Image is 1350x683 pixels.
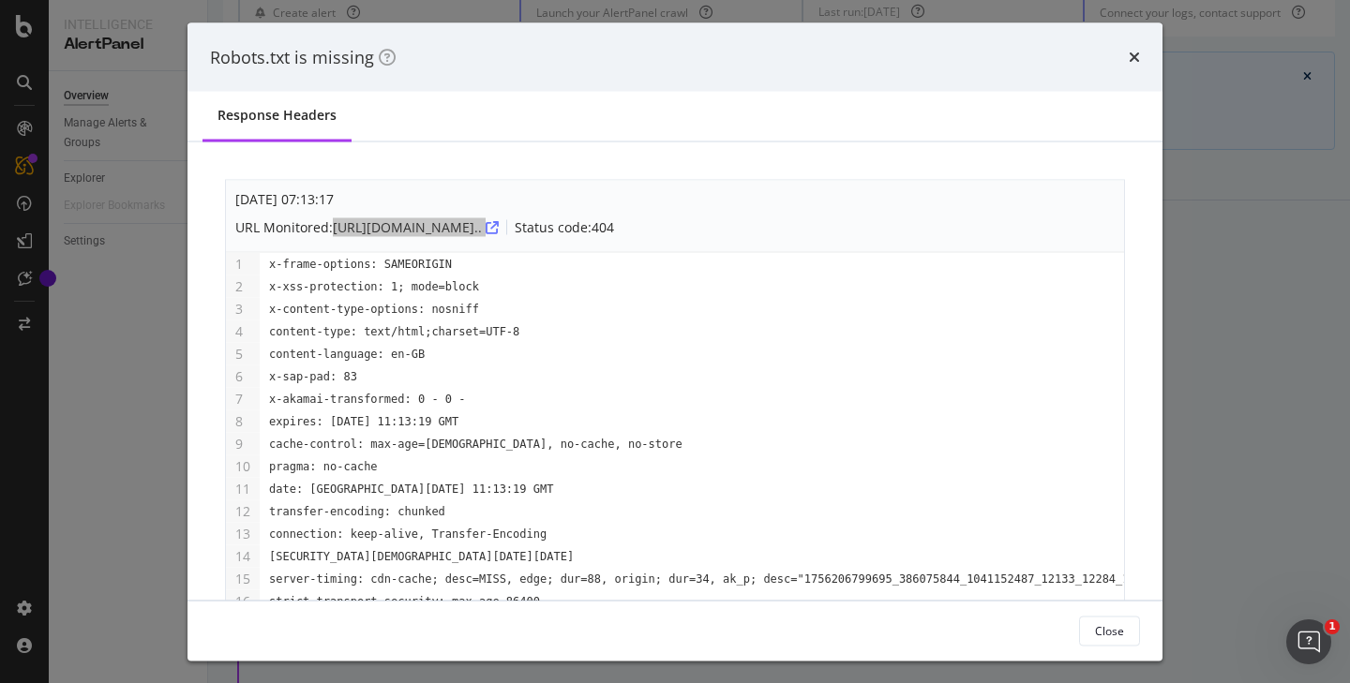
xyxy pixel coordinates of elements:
td: 10 [226,455,260,478]
pre: x-xss-protection: 1; mode=block [269,278,1204,294]
td: 7 [226,388,260,410]
a: [URL][DOMAIN_NAME].. [333,218,499,236]
pre: x-content-type-options: nosniff [269,301,1204,317]
td: 13 [226,523,260,545]
button: Close [1079,616,1140,646]
td: 16 [226,590,260,613]
pre: x-frame-options: SAMEORIGIN [269,256,1204,272]
td: 15 [226,568,260,590]
td: 4 [226,320,260,343]
td: 12 [226,500,260,523]
div: Response Headers [217,106,337,125]
div: modal [187,22,1162,661]
div: URL Monitored: Status code: 404 [235,213,1115,243]
pre: x-sap-pad: 83 [269,368,1204,384]
div: [DATE] 07:13:17 [235,190,1115,209]
pre: pragma: no-cache [269,458,1204,474]
td: 2 [226,275,260,298]
td: 6 [226,365,260,388]
td: 9 [226,433,260,455]
pre: [SECURITY_DATA][DEMOGRAPHIC_DATA][DATE][DATE] [269,548,1204,564]
iframe: Intercom live chat [1286,619,1331,664]
td: 3 [226,298,260,320]
div: Robots.txt is missing [210,45,396,69]
span: 1 [1325,619,1340,634]
pre: transfer-encoding: chunked [269,503,1204,519]
div: times [1129,45,1140,69]
pre: content-language: en-GB [269,346,1204,362]
pre: cache-control: max-age=[DEMOGRAPHIC_DATA], no-cache, no-store [269,436,1204,452]
pre: x-akamai-transformed: 0 - 0 - [269,391,1204,407]
pre: strict-transport-security: max-age=86400 [269,593,1204,609]
td: 8 [226,410,260,433]
div: [URL][DOMAIN_NAME].. [333,218,499,237]
pre: expires: [DATE] 11:13:19 GMT [269,413,1204,429]
td: 14 [226,545,260,568]
pre: content-type: text/html;charset=UTF-8 [269,323,1204,339]
td: 5 [226,343,260,365]
pre: server-timing: cdn-cache; desc=MISS, edge; dur=88, origin; dur=34, ak_p; desc="1756206799695_3860... [269,571,1204,586]
td: 1 [226,253,260,275]
div: Close [1095,622,1124,638]
button: [URL][DOMAIN_NAME].. [333,213,499,243]
td: 11 [226,478,260,500]
pre: connection: keep-alive, Transfer-Encoding [269,526,1204,542]
pre: date: [GEOGRAPHIC_DATA][DATE] 11:13:19 GMT [269,481,1204,497]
